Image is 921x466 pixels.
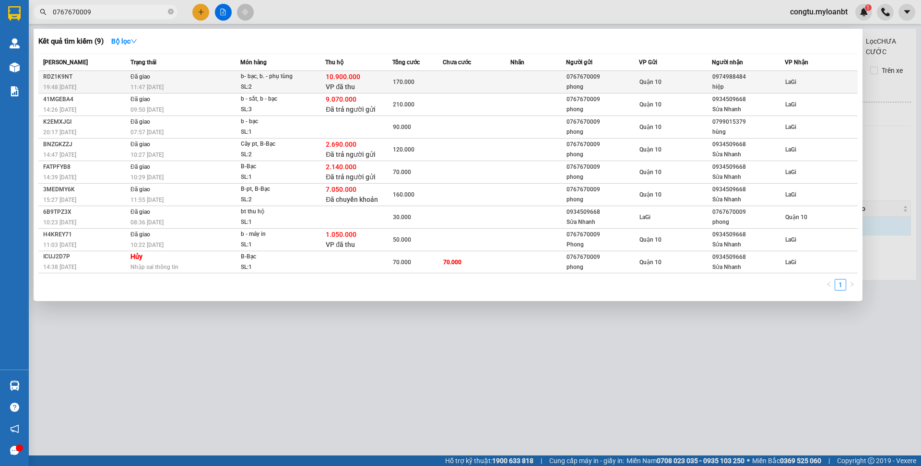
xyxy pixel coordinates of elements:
h3: Kết quả tìm kiếm ( 9 ) [38,36,104,47]
div: 0934509668 [712,252,784,262]
div: phong [567,105,638,115]
div: FATPFYB8 [43,162,128,172]
div: Sửa Nhanh [712,172,784,182]
li: 1 [835,279,846,291]
span: Đã chuyển khoản [326,196,378,203]
div: SL: 3 [241,105,313,115]
div: 3MEDMY6K [43,185,128,195]
span: Đã giao [130,209,150,215]
span: 14:39 [DATE] [43,174,76,181]
span: 70.000 [393,169,411,175]
div: K2EMXJGI [43,117,128,127]
span: 2.690.000 [326,140,356,148]
div: Sửa Nhanh [567,217,638,227]
span: 170.000 [393,79,414,85]
span: Trạng thái [130,59,156,66]
div: H4KREY71 [43,230,128,240]
span: 160.000 [393,191,414,198]
span: 10:29 [DATE] [130,174,164,181]
div: Sửa Nhanh [712,262,784,272]
div: B-Bạc [241,162,313,172]
span: LaGi [785,124,796,130]
strong: Hủy [130,253,142,260]
div: Phong [567,240,638,250]
span: W8EZVEQ6 [73,17,119,27]
span: Đã giao [130,163,150,170]
span: VP Gửi [639,59,657,66]
span: LaGi [785,169,796,175]
div: 0767670009 [567,252,638,262]
span: 11:47 [DATE] [130,84,164,91]
span: right [849,281,855,287]
span: VP Nhận [785,59,808,66]
span: 14:38 [DATE] [43,264,76,270]
span: search [40,9,47,15]
span: Quận 10 [639,101,661,108]
div: 0767670009 [712,207,784,217]
span: Đã trả người gửi [326,151,376,158]
span: LaGi [785,79,796,85]
div: hiệp [712,82,784,92]
span: LaGi [785,259,796,266]
strong: Bộ lọc [111,37,137,45]
img: warehouse-icon [10,381,20,391]
span: Đã trả người gửi [326,105,376,113]
div: hùng [712,127,784,137]
div: bt thu hộ [241,207,313,217]
span: Quận 10 [639,236,661,243]
div: Sửa Nhanh [712,195,784,205]
span: LaGi [785,236,796,243]
div: SL: 1 [241,217,313,228]
div: b - bạc [241,116,313,127]
div: SL: 1 [241,240,313,250]
img: logo-vxr [8,6,21,21]
span: 1.050.000 [326,231,356,238]
span: Thu hộ [325,59,343,66]
div: B-pt, B-Bạc [241,184,313,195]
div: 0934509668 [712,140,784,150]
span: 11:03 [DATE] [43,242,76,248]
div: 0767670009 [567,185,638,195]
span: Quận 10 [639,169,661,175]
div: Sửa Nhanh [712,105,784,115]
div: 0934509668 [712,94,784,105]
div: SL: 1 [241,172,313,183]
button: Bộ lọcdown [104,34,145,49]
span: Người nhận [712,59,743,66]
span: 30.000 [393,214,411,221]
span: LaGi [785,191,796,198]
span: left [826,281,832,287]
div: 0934509668 [712,162,784,172]
span: 14:47 [DATE] [43,151,76,158]
div: 41MGEBA4 [43,94,128,105]
span: LaGi [785,146,796,153]
div: 0767670009 [567,117,638,127]
span: Đã giao [130,231,150,238]
div: 0934509668 [712,230,784,240]
img: solution-icon [10,86,20,96]
li: Next Page [846,279,858,291]
span: 19:48 [DATE] [43,84,76,91]
div: 0934509668 [712,185,784,195]
span: LaGi [785,101,796,108]
div: 0767670009 [567,140,638,150]
span: 70.000 [443,259,461,266]
span: Nhập sai thông tin [130,264,178,270]
span: close-circle [168,9,174,14]
div: b - máy in [241,229,313,240]
div: 0767670009 [567,162,638,172]
div: b - sắt, b - bạc [241,94,313,105]
a: 1 [835,280,846,290]
span: Món hàng [240,59,267,66]
div: SL: 1 [241,127,313,138]
div: phong [567,195,638,205]
span: VP đã thu [326,241,355,248]
span: 14:26 [DATE] [43,106,76,113]
span: Đã trả người gửi [326,173,376,181]
button: right [846,279,858,291]
span: 90.000 [393,124,411,130]
span: 10:27 [DATE] [130,151,164,158]
input: Tìm tên, số ĐT hoặc mã đơn [53,7,166,17]
span: down [130,38,137,45]
span: 10:23 [DATE] [43,219,76,226]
